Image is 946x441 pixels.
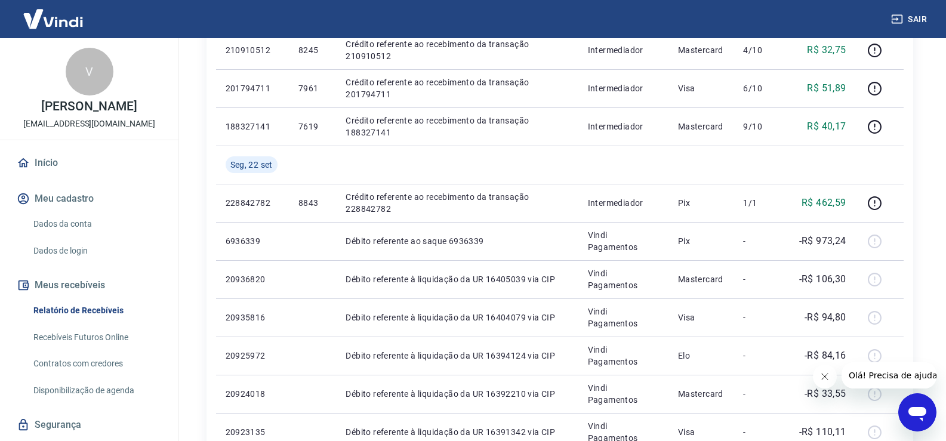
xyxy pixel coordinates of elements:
[588,197,659,209] p: Intermediador
[743,426,778,438] p: -
[842,362,936,388] iframe: Mensagem da empresa
[23,118,155,130] p: [EMAIL_ADDRESS][DOMAIN_NAME]
[29,298,164,323] a: Relatório de Recebíveis
[678,426,725,438] p: Visa
[678,121,725,132] p: Mastercard
[346,273,568,285] p: Débito referente à liquidação da UR 16405039 via CIP
[802,196,846,210] p: R$ 462,59
[298,44,326,56] p: 8245
[678,312,725,323] p: Visa
[226,273,279,285] p: 20936820
[14,186,164,212] button: Meu cadastro
[29,212,164,236] a: Dados da conta
[14,272,164,298] button: Meus recebíveis
[743,121,778,132] p: 9/10
[889,8,932,30] button: Sair
[346,191,568,215] p: Crédito referente ao recebimento da transação 228842782
[743,197,778,209] p: 1/1
[29,325,164,350] a: Recebíveis Futuros Online
[805,387,846,401] p: -R$ 33,55
[226,312,279,323] p: 20935816
[807,81,846,95] p: R$ 51,89
[66,48,113,95] div: V
[588,44,659,56] p: Intermediador
[346,235,568,247] p: Débito referente ao saque 6936339
[678,197,725,209] p: Pix
[743,273,778,285] p: -
[678,44,725,56] p: Mastercard
[807,43,846,57] p: R$ 32,75
[226,82,279,94] p: 201794711
[588,82,659,94] p: Intermediador
[346,38,568,62] p: Crédito referente ao recebimento da transação 210910512
[346,76,568,100] p: Crédito referente ao recebimento da transação 201794711
[29,239,164,263] a: Dados de login
[14,1,92,37] img: Vindi
[678,82,725,94] p: Visa
[298,121,326,132] p: 7619
[805,310,846,325] p: -R$ 94,80
[226,121,279,132] p: 188327141
[41,100,137,113] p: [PERSON_NAME]
[346,115,568,138] p: Crédito referente ao recebimento da transação 188327141
[588,382,659,406] p: Vindi Pagamentos
[807,119,846,134] p: R$ 40,17
[813,365,837,388] iframe: Fechar mensagem
[588,344,659,368] p: Vindi Pagamentos
[226,388,279,400] p: 20924018
[14,150,164,176] a: Início
[226,44,279,56] p: 210910512
[14,412,164,438] a: Segurança
[799,234,846,248] p: -R$ 973,24
[29,351,164,376] a: Contratos com credores
[743,312,778,323] p: -
[230,159,273,171] span: Seg, 22 set
[346,388,568,400] p: Débito referente à liquidação da UR 16392210 via CIP
[226,235,279,247] p: 6936339
[743,44,778,56] p: 4/10
[588,267,659,291] p: Vindi Pagamentos
[678,235,725,247] p: Pix
[678,388,725,400] p: Mastercard
[226,350,279,362] p: 20925972
[298,197,326,209] p: 8843
[346,312,568,323] p: Débito referente à liquidação da UR 16404079 via CIP
[898,393,936,431] iframe: Botão para abrir a janela de mensagens
[678,350,725,362] p: Elo
[743,388,778,400] p: -
[29,378,164,403] a: Disponibilização de agenda
[678,273,725,285] p: Mastercard
[346,426,568,438] p: Débito referente à liquidação da UR 16391342 via CIP
[226,426,279,438] p: 20923135
[743,82,778,94] p: 6/10
[799,272,846,286] p: -R$ 106,30
[346,350,568,362] p: Débito referente à liquidação da UR 16394124 via CIP
[226,197,279,209] p: 228842782
[588,121,659,132] p: Intermediador
[7,8,100,18] span: Olá! Precisa de ajuda?
[743,350,778,362] p: -
[805,349,846,363] p: -R$ 84,16
[743,235,778,247] p: -
[298,82,326,94] p: 7961
[799,425,846,439] p: -R$ 110,11
[588,306,659,329] p: Vindi Pagamentos
[588,229,659,253] p: Vindi Pagamentos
